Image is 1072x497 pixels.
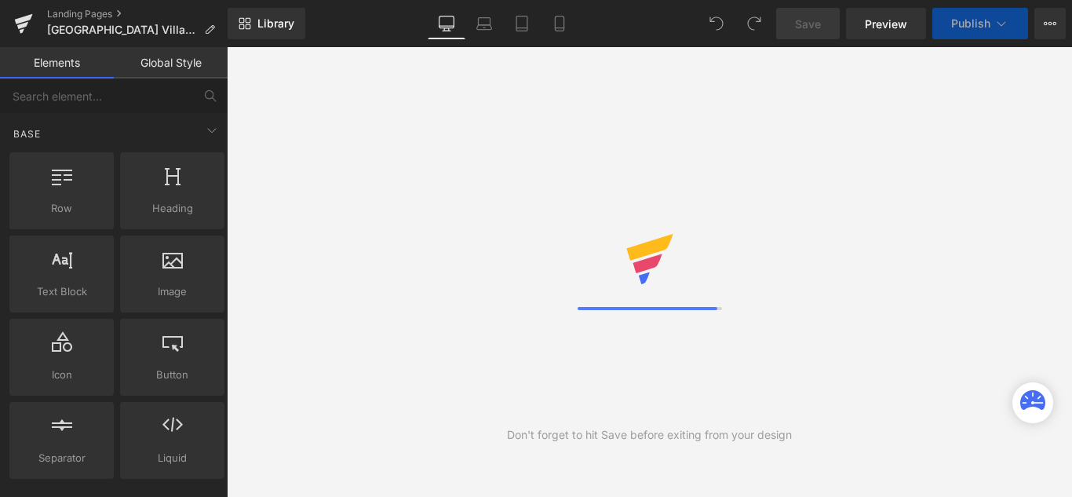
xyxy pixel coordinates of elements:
[541,8,578,39] a: Mobile
[865,16,907,32] span: Preview
[125,450,220,466] span: Liquid
[14,450,109,466] span: Separator
[428,8,465,39] a: Desktop
[47,8,228,20] a: Landing Pages
[795,16,821,32] span: Save
[701,8,732,39] button: Undo
[951,17,990,30] span: Publish
[125,367,220,383] span: Button
[738,8,770,39] button: Redo
[125,283,220,300] span: Image
[14,283,109,300] span: Text Block
[1034,8,1066,39] button: More
[228,8,305,39] a: New Library
[507,426,792,444] div: Don't forget to hit Save before exiting from your design
[846,8,926,39] a: Preview
[465,8,503,39] a: Laptop
[257,16,294,31] span: Library
[503,8,541,39] a: Tablet
[114,47,228,79] a: Global Style
[932,8,1028,39] button: Publish
[14,367,109,383] span: Icon
[14,200,109,217] span: Row
[125,200,220,217] span: Heading
[47,24,198,36] span: [GEOGRAPHIC_DATA] Villa 9 bedrooms with a heated private swiming pool
[12,126,42,141] span: Base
